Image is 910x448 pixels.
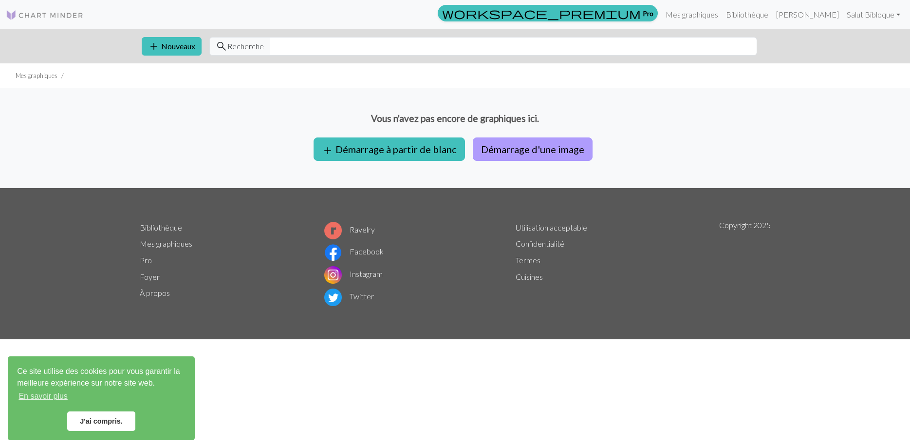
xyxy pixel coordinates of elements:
a: Cuisines [516,272,543,281]
p: Copyright 2025 [719,219,771,308]
a: Pro [438,5,658,21]
a: Termes [516,255,540,265]
a: Instagram [324,269,383,278]
img: Logo Ravelry [324,222,342,239]
a: Confidentialité [516,239,564,248]
button: Nouveaux [142,37,202,56]
img: Logo [6,9,84,21]
a: Retirer le message de cookie [67,411,135,431]
img: Logo Facebook [324,244,342,261]
a: Facebook [324,247,384,256]
a: Démarrage d'une image [469,143,596,153]
span: add [322,144,334,157]
span: Ce site utilise des cookies pour vous garantir la meilleure expérience sur notre site web. [17,366,186,404]
a: À propos [140,288,170,297]
span: Recherche [227,40,264,52]
a: Bibliothèque [722,5,772,24]
span: add [148,39,160,53]
li: Mes graphiques [16,71,57,80]
span: workspace_premium [442,6,641,20]
button: Démarrage d'une image [473,137,593,161]
button: Démarrage à partir de blanc [314,137,465,161]
a: En savoir plus sur les biscuits [17,389,69,404]
img: Logo Instagram [324,266,342,284]
span: search [216,39,227,53]
a: Pro [140,255,152,265]
div: Consommissement des biscuits [8,356,195,440]
a: Bibliothèque [140,223,182,232]
a: Utilisation acceptable [516,223,587,232]
a: Mes graphiques [662,5,722,24]
a: Ravelry [324,225,375,234]
a: Foyer [140,272,160,281]
img: Logo Twitter [324,289,342,306]
a: Salut Bibloque [843,5,904,24]
a: Twitter [324,292,374,301]
a: [PERSON_NAME] [772,5,843,24]
a: Mes graphiques [140,239,192,248]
